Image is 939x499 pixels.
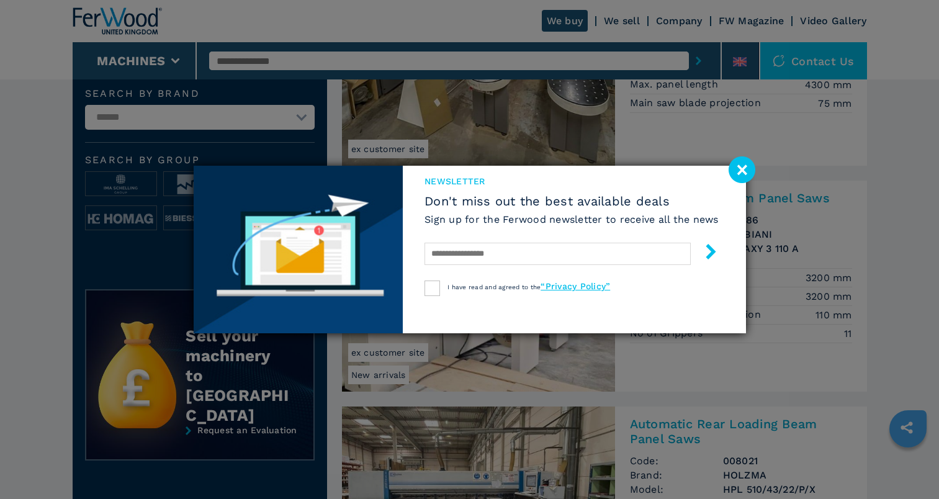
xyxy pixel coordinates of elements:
span: newsletter [425,175,719,187]
h6: Sign up for the Ferwood newsletter to receive all the news [425,212,719,227]
span: I have read and agreed to the [447,284,610,290]
img: Newsletter image [194,166,403,333]
button: submit-button [691,239,719,268]
span: Don't miss out the best available deals [425,194,719,209]
a: “Privacy Policy” [541,281,610,291]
